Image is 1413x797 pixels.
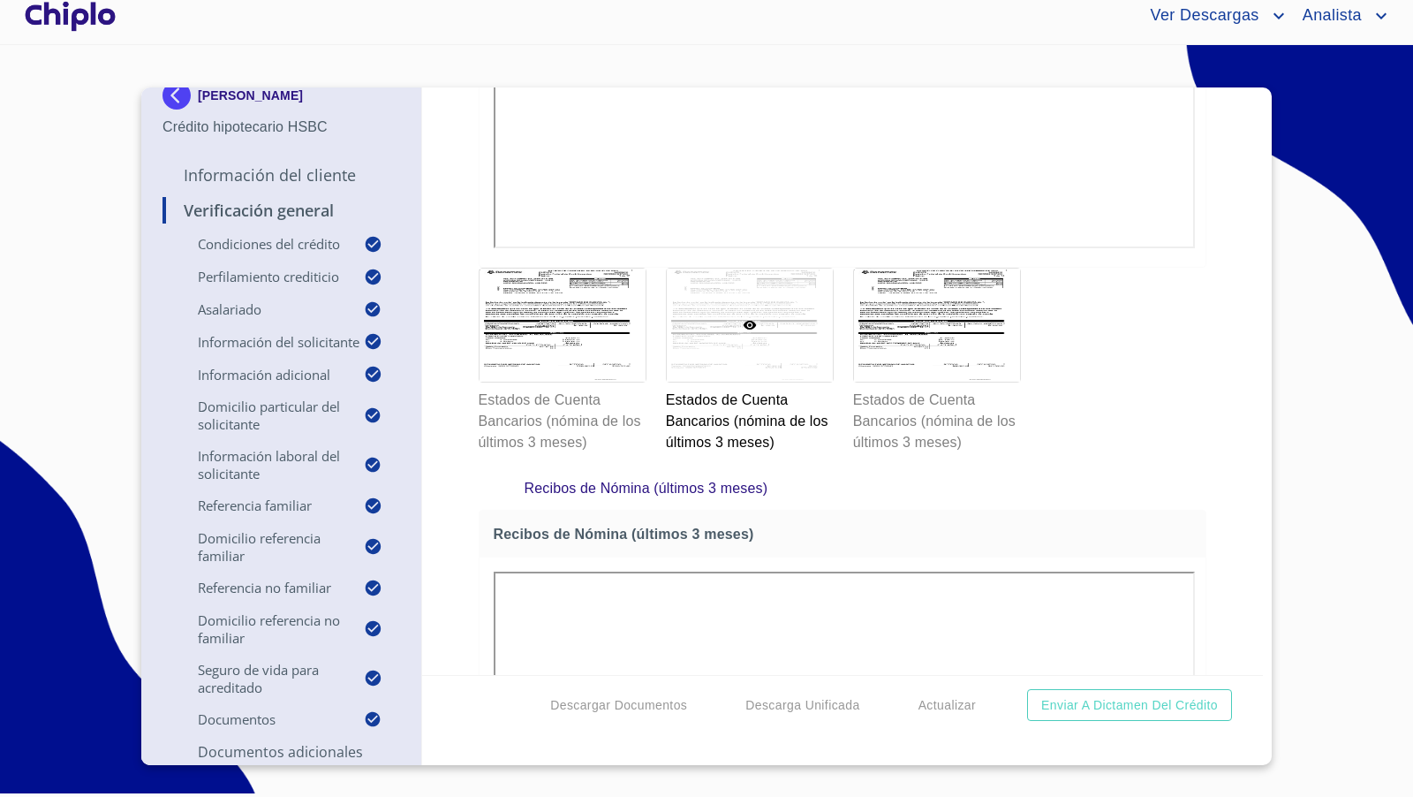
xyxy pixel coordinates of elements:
p: Información del Cliente [162,164,400,186]
span: Actualizar [918,695,976,717]
p: Estados de Cuenta Bancarios (nómina de los últimos 3 meses) [853,383,1019,453]
img: Estados de Cuenta Bancarios (nómina de los últimos 3 meses) [854,269,1020,382]
span: Descarga Unificada [745,695,859,717]
img: Docupass spot blue [162,81,198,110]
button: account of current user [1289,2,1392,30]
p: Perfilamiento crediticio [162,268,364,285]
button: Descarga Unificada [738,689,866,722]
p: Información Laboral del Solicitante [162,447,364,482]
p: Información adicional [162,366,364,383]
p: Referencia Familiar [162,497,364,514]
span: Ver Descargas [1137,2,1267,30]
p: Condiciones del Crédito [162,235,364,253]
p: Recibos de Nómina (últimos 3 meses) [525,478,1160,499]
div: [PERSON_NAME] [162,81,400,117]
span: Descargar Documentos [550,695,687,717]
span: Analista [1289,2,1371,30]
p: Documentos [162,710,364,728]
p: Estados de Cuenta Bancarios (nómina de los últimos 3 meses) [479,383,645,453]
p: Estados de Cuenta Bancarios (nómina de los últimos 3 meses) [666,383,832,453]
span: Recibos de Nómina (últimos 3 meses) [494,525,1199,543]
p: Documentos adicionales [162,742,400,762]
p: Crédito hipotecario HSBC [162,117,400,138]
p: Información del Solicitante [162,333,364,351]
p: Verificación General [162,200,400,221]
button: Actualizar [911,689,983,722]
button: account of current user [1137,2,1288,30]
p: Domicilio Particular del Solicitante [162,398,364,433]
img: Estados de Cuenta Bancarios (nómina de los últimos 3 meses) [480,269,646,382]
button: Enviar a Dictamen del Crédito [1027,689,1232,722]
p: Domicilio Referencia Familiar [162,529,364,565]
p: Referencia No Familiar [162,579,364,596]
span: Enviar a Dictamen del Crédito [1041,695,1218,717]
button: Descargar Documentos [543,689,694,722]
p: Asalariado [162,300,364,318]
p: Seguro de Vida para Acreditado [162,661,364,696]
p: [PERSON_NAME] [198,88,303,102]
p: Domicilio Referencia No Familiar [162,611,364,647]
